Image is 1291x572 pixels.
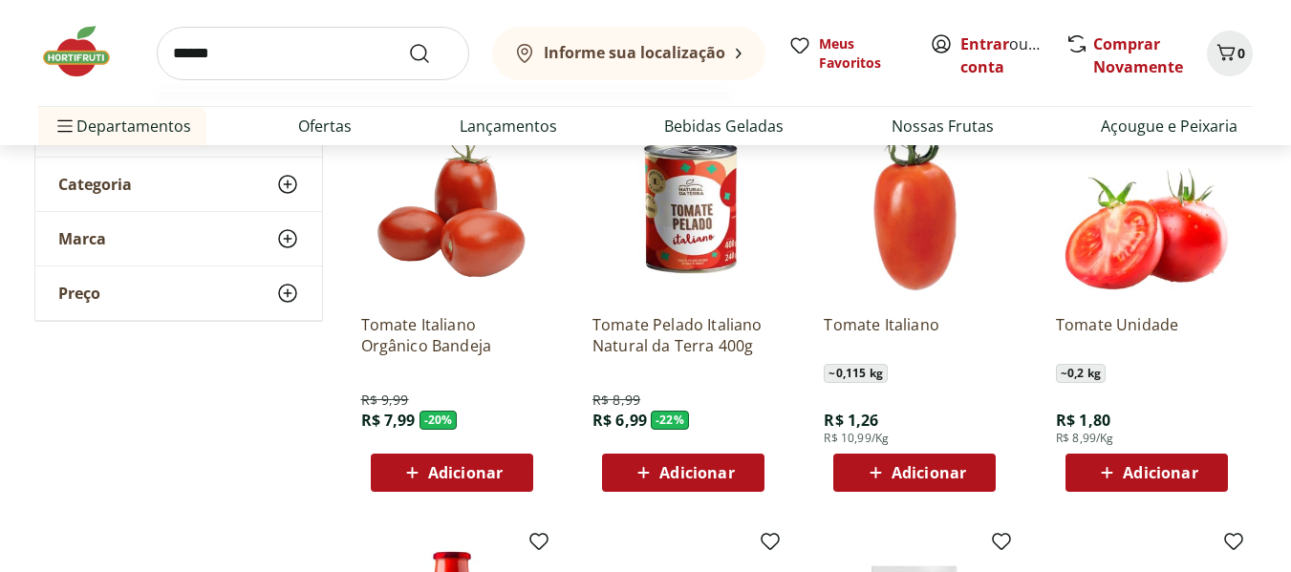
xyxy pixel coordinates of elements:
span: Preço [58,284,100,303]
b: Informe sua localização [544,42,725,63]
a: Meus Favoritos [788,34,907,73]
img: Tomate Unidade [1056,117,1237,299]
a: Lançamentos [460,115,557,138]
span: R$ 8,99 [592,391,640,410]
span: R$ 7,99 [361,410,416,431]
a: Ofertas [298,115,352,138]
span: Adicionar [659,465,734,480]
button: Adicionar [371,454,533,492]
a: Açougue e Peixaria [1101,115,1237,138]
button: Carrinho [1207,31,1253,76]
button: Menu [54,103,76,149]
img: Tomate Italiano [824,117,1005,299]
span: - 22 % [651,411,689,430]
span: Categoria [58,175,132,194]
a: Tomate Italiano [824,314,1005,356]
span: - 20 % [420,411,458,430]
a: Nossas Frutas [892,115,994,138]
span: R$ 10,99/Kg [824,431,889,446]
img: Tomate Pelado Italiano Natural da Terra 400g [592,117,774,299]
span: R$ 1,80 [1056,410,1110,431]
span: Departamentos [54,103,191,149]
a: Comprar Novamente [1093,33,1183,77]
button: Informe sua localização [492,27,765,80]
span: R$ 6,99 [592,410,647,431]
span: ~ 0,2 kg [1056,364,1106,383]
img: Hortifruti [38,23,134,80]
button: Categoria [35,158,322,211]
button: Submit Search [408,42,454,65]
button: Adicionar [1065,454,1228,492]
span: Meus Favoritos [819,34,907,73]
button: Adicionar [833,454,996,492]
span: Adicionar [892,465,966,480]
input: search [157,27,469,80]
button: Preço [35,266,322,320]
span: ~ 0,115 kg [824,364,887,383]
span: Adicionar [428,465,503,480]
a: Bebidas Geladas [664,115,784,138]
button: Marca [35,212,322,265]
a: Tomate Italiano Orgânico Bandeja [361,314,543,356]
span: R$ 8,99/Kg [1056,431,1114,446]
a: Entrar [960,33,1009,54]
button: Adicionar [602,454,764,492]
span: Adicionar [1123,465,1197,480]
span: R$ 1,26 [824,410,878,431]
span: 0 [1237,44,1245,62]
a: Tomate Unidade [1056,314,1237,356]
a: Criar conta [960,33,1065,77]
img: Tomate Italiano Orgânico Bandeja [361,117,543,299]
span: R$ 9,99 [361,391,409,410]
span: ou [960,32,1045,78]
span: Marca [58,229,106,248]
a: Tomate Pelado Italiano Natural da Terra 400g [592,314,774,356]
